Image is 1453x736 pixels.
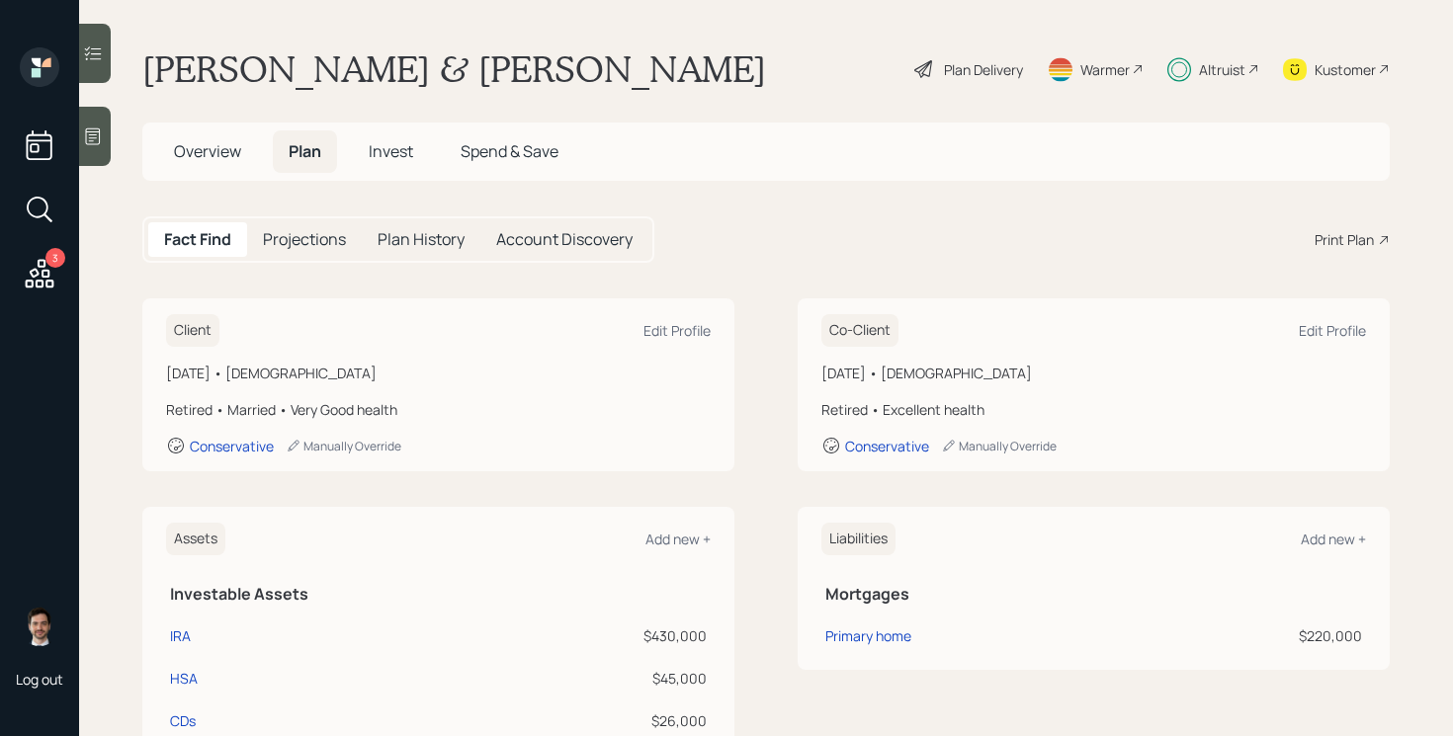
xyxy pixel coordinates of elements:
[1315,229,1374,250] div: Print Plan
[170,710,196,731] div: CDs
[289,140,321,162] span: Plan
[1301,530,1366,548] div: Add new +
[1199,59,1245,80] div: Altruist
[20,607,59,646] img: jonah-coleman-headshot.png
[170,668,198,689] div: HSA
[142,47,766,91] h1: [PERSON_NAME] & [PERSON_NAME]
[170,625,191,646] div: IRA
[174,140,241,162] span: Overview
[1135,625,1362,646] div: $220,000
[166,363,711,383] div: [DATE] • [DEMOGRAPHIC_DATA]
[821,523,896,555] h6: Liabilities
[1315,59,1376,80] div: Kustomer
[164,230,231,249] h5: Fact Find
[645,530,711,548] div: Add new +
[1080,59,1130,80] div: Warmer
[461,140,558,162] span: Spend & Save
[166,399,711,420] div: Retired • Married • Very Good health
[610,668,707,689] div: $45,000
[170,585,707,604] h5: Investable Assets
[16,670,63,689] div: Log out
[378,230,465,249] h5: Plan History
[821,399,1366,420] div: Retired • Excellent health
[825,625,911,646] div: Primary home
[825,585,1362,604] h5: Mortgages
[941,438,1057,454] div: Manually Override
[1299,321,1366,340] div: Edit Profile
[286,438,401,454] div: Manually Override
[496,230,633,249] h5: Account Discovery
[845,437,929,455] div: Conservative
[263,230,346,249] h5: Projections
[610,625,707,646] div: $430,000
[45,248,65,268] div: 3
[821,314,898,347] h6: Co-Client
[610,710,707,731] div: $26,000
[369,140,413,162] span: Invest
[821,363,1366,383] div: [DATE] • [DEMOGRAPHIC_DATA]
[166,523,225,555] h6: Assets
[643,321,711,340] div: Edit Profile
[190,437,274,455] div: Conservative
[166,314,219,347] h6: Client
[944,59,1023,80] div: Plan Delivery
